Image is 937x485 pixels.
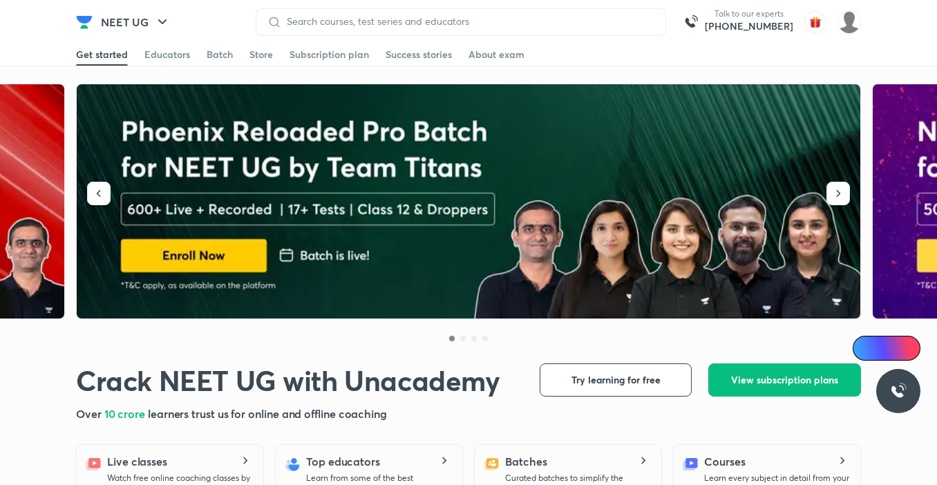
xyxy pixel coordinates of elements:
[207,48,233,61] div: Batch
[861,343,872,354] img: Icon
[144,44,190,66] a: Educators
[571,373,661,387] span: Try learning for free
[505,453,547,470] h5: Batches
[540,363,692,397] button: Try learning for free
[93,8,179,36] button: NEET UG
[804,11,826,33] img: avatar
[837,10,861,34] img: Priyanshu chakraborty
[704,453,745,470] h5: Courses
[76,363,500,397] h1: Crack NEET UG with Unacademy
[306,453,380,470] h5: Top educators
[708,363,861,397] button: View subscription plans
[76,48,128,61] div: Get started
[290,48,369,61] div: Subscription plan
[148,406,387,421] span: learners trust us for online and offline coaching
[249,48,273,61] div: Store
[705,8,793,19] p: Talk to our experts
[731,373,838,387] span: View subscription plans
[705,19,793,33] a: [PHONE_NUMBER]
[890,383,907,399] img: ttu
[386,44,452,66] a: Success stories
[76,14,93,30] img: Company Logo
[290,44,369,66] a: Subscription plan
[107,453,167,470] h5: Live classes
[281,16,654,27] input: Search courses, test series and educators
[76,44,128,66] a: Get started
[144,48,190,61] div: Educators
[468,48,524,61] div: About exam
[104,406,148,421] span: 10 crore
[207,44,233,66] a: Batch
[853,336,920,361] a: Ai Doubts
[468,44,524,66] a: About exam
[677,8,705,36] img: call-us
[876,343,912,354] span: Ai Doubts
[249,44,273,66] a: Store
[76,406,104,421] span: Over
[386,48,452,61] div: Success stories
